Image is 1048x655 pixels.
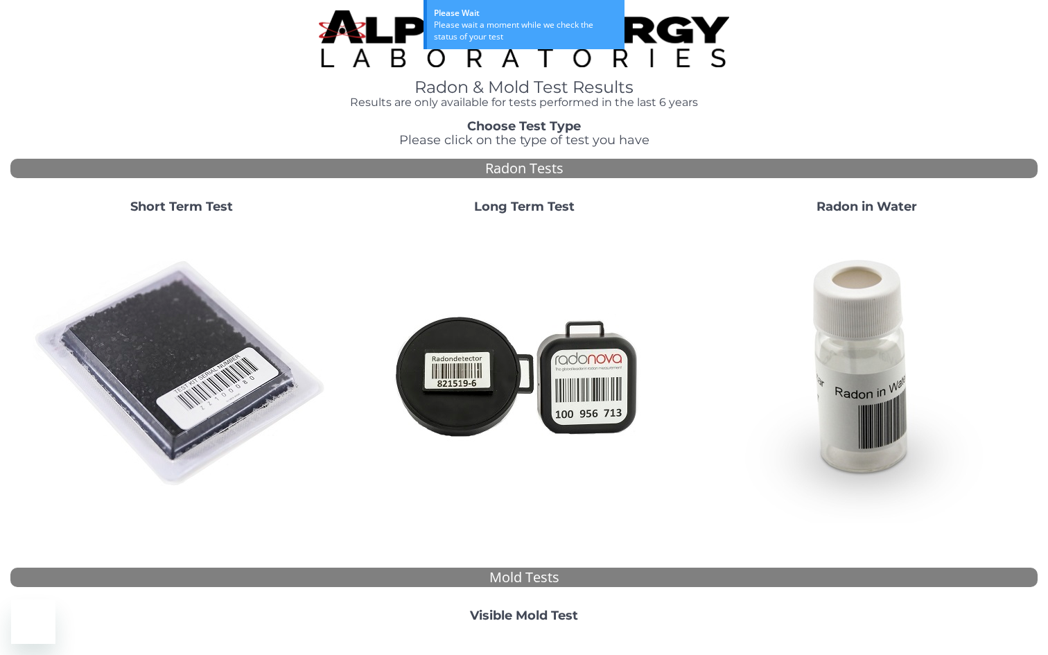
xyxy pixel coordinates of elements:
[434,7,618,19] div: Please Wait
[434,19,618,42] div: Please wait a moment while we check the status of your test
[375,225,673,523] img: Radtrak2vsRadtrak3.jpg
[11,600,55,644] iframe: Button to launch messaging window
[717,225,1015,523] img: RadoninWater.jpg
[470,608,578,623] strong: Visible Mold Test
[319,10,730,67] img: TightCrop.jpg
[399,132,649,148] span: Please click on the type of test you have
[467,119,581,134] strong: Choose Test Type
[319,96,730,109] h4: Results are only available for tests performed in the last 6 years
[10,159,1038,179] div: Radon Tests
[33,225,331,523] img: ShortTerm.jpg
[816,199,917,214] strong: Radon in Water
[130,199,233,214] strong: Short Term Test
[319,78,730,96] h1: Radon & Mold Test Results
[474,199,575,214] strong: Long Term Test
[10,568,1038,588] div: Mold Tests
